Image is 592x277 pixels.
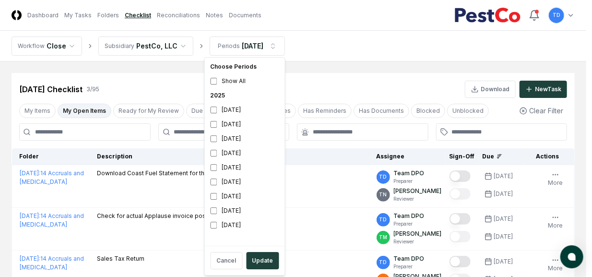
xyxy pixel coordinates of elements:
[207,189,283,204] div: [DATE]
[207,204,283,218] div: [DATE]
[247,252,279,269] button: Update
[207,160,283,175] div: [DATE]
[207,60,283,74] div: Choose Periods
[207,103,283,117] div: [DATE]
[207,146,283,160] div: [DATE]
[207,132,283,146] div: [DATE]
[211,252,243,269] button: Cancel
[207,74,283,88] div: Show All
[207,218,283,232] div: [DATE]
[207,88,283,103] div: 2025
[207,175,283,189] div: [DATE]
[207,117,283,132] div: [DATE]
